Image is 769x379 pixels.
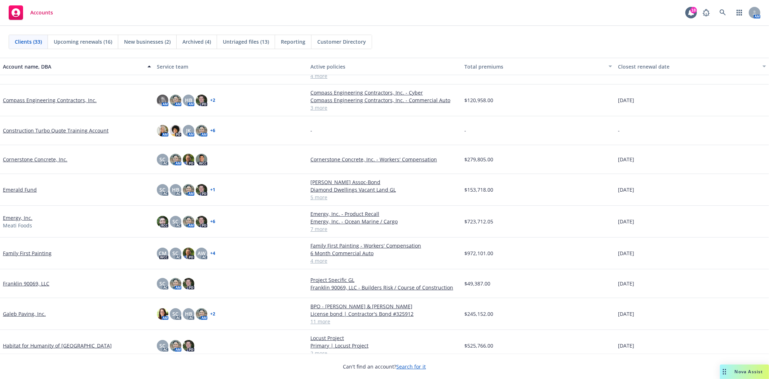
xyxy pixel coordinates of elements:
a: Compass Engineering Contractors, Inc. - Commercial Auto [310,96,459,104]
a: Cornerstone Concrete, Inc. [3,156,67,163]
a: Franklin 90069, LLC - Builders Risk / Course of Construction [310,284,459,291]
a: [PERSON_NAME] Assoc-Bond [310,178,459,186]
a: + 1 [210,188,215,192]
span: SC [172,310,178,318]
img: photo [183,216,194,227]
a: Search for it [397,363,426,370]
a: Report a Bug [699,5,713,20]
img: photo [196,125,207,136]
button: Nova Assist [720,365,769,379]
a: Emergy, Inc. - Ocean Marine / Cargo [310,218,459,225]
a: 7 more [310,225,459,233]
button: Total premiums [461,58,615,75]
div: Active policies [310,63,459,70]
span: $525,766.00 [464,342,493,349]
span: Meati Foods [3,222,32,229]
span: [DATE] [618,249,634,257]
span: Archived (4) [182,38,211,45]
span: HB [185,96,192,104]
span: [DATE] [618,310,634,318]
a: Emergy, Inc. - Product Recall [310,210,459,218]
span: [DATE] [618,96,634,104]
span: SC [159,156,165,163]
a: Construction Turbo Quote Training Account [3,127,109,134]
a: Family First Painting [3,249,52,257]
span: [DATE] [618,280,634,287]
span: $245,152.00 [464,310,493,318]
span: JK [186,127,191,134]
img: photo [196,216,207,227]
img: photo [183,154,194,165]
a: Habitat for Humanity of [GEOGRAPHIC_DATA] [3,342,112,349]
span: New businesses (2) [124,38,171,45]
a: Emergy, Inc. [3,214,32,222]
span: [DATE] [618,186,634,193]
a: Franklin 90069, LLC [3,280,49,287]
img: photo [183,184,194,196]
div: 18 [690,7,697,13]
span: [DATE] [618,342,634,349]
img: photo [196,95,207,106]
a: + 2 [210,312,215,316]
span: $972,101.00 [464,249,493,257]
a: BPO - [PERSON_NAME] & [PERSON_NAME] [310,302,459,310]
img: photo [196,154,207,165]
img: photo [183,278,194,289]
img: photo [183,340,194,352]
span: [DATE] [618,156,634,163]
img: photo [170,278,181,289]
a: Switch app [732,5,747,20]
div: Drag to move [720,365,729,379]
span: - [618,127,620,134]
a: + 6 [210,128,215,133]
span: $723,712.05 [464,218,493,225]
span: HB [185,310,192,318]
span: $153,718.00 [464,186,493,193]
a: Accounts [6,3,56,23]
a: 6 Month Commercial Auto [310,249,459,257]
a: Search [716,5,730,20]
a: Compass Engineering Contractors, Inc. - Cyber [310,89,459,96]
span: - [310,127,312,134]
span: SC [159,342,165,349]
a: + 2 [210,98,215,103]
img: photo [157,216,168,227]
span: SC [159,186,165,193]
div: Total premiums [464,63,605,70]
span: [DATE] [618,218,634,225]
img: photo [170,125,181,136]
a: 2 more [310,349,459,357]
a: Compass Engineering Contractors, Inc. [3,96,97,104]
a: + 6 [210,219,215,224]
span: HB [172,186,179,193]
img: photo [170,340,181,352]
img: photo [196,308,207,320]
a: Cornerstone Concrete, Inc. - Workers' Compensation [310,156,459,163]
a: Galeb Paving, Inc. [3,310,46,318]
img: photo [170,154,181,165]
span: Untriaged files (13) [223,38,269,45]
span: $279,805.00 [464,156,493,163]
a: + 4 [210,251,215,256]
div: Account name, DBA [3,63,143,70]
img: photo [170,95,181,106]
span: Upcoming renewals (16) [54,38,112,45]
span: Customer Directory [317,38,366,45]
div: Service team [157,63,305,70]
a: Diamond Dwellings Vacant Land GL [310,186,459,193]
button: Service team [154,58,308,75]
span: AW [198,249,205,257]
a: 3 more [310,104,459,112]
img: photo [183,248,194,259]
a: Primary | Locust Project [310,342,459,349]
span: SC [172,218,178,225]
span: Nova Assist [735,369,763,375]
a: Emerald Fund [3,186,37,193]
span: SC [159,280,165,287]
